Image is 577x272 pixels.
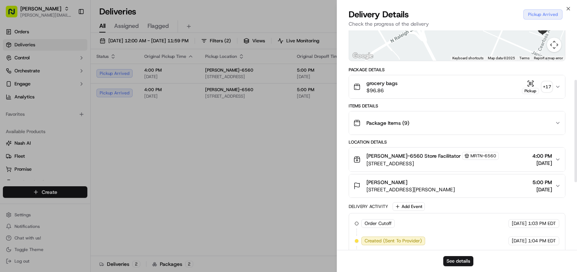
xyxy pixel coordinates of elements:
[19,47,130,54] input: Got a question? Start typing here...
[532,186,552,193] span: [DATE]
[452,56,483,61] button: Keyboard shortcuts
[351,51,375,61] a: Open this area in Google Maps (opens a new window)
[366,160,499,167] span: [STREET_ADDRESS]
[528,238,556,244] span: 1:04 PM EDT
[522,80,539,94] button: Pickup
[349,75,565,98] button: grocery bags$96.86Pickup+17
[25,76,92,82] div: We're available if you need us!
[69,105,116,112] span: API Documentation
[58,102,119,115] a: 💻API Documentation
[393,202,425,211] button: Add Event
[349,204,388,209] div: Delivery Activity
[61,106,67,111] div: 💻
[351,51,375,61] img: Google
[51,122,88,128] a: Powered byPylon
[365,238,422,244] span: Created (Sent To Provider)
[519,56,530,60] a: Terms (opens in new tab)
[349,111,565,135] button: Package Items (9)
[443,256,473,266] button: See details
[349,148,565,171] button: [PERSON_NAME]-6560 Store FacilitatorMRTN-6560[STREET_ADDRESS]4:00 PM[DATE]
[366,179,407,186] span: [PERSON_NAME]
[528,220,556,227] span: 1:03 PM EDT
[349,103,565,109] div: Items Details
[470,153,496,159] span: MRTN-6560
[366,186,455,193] span: [STREET_ADDRESS][PERSON_NAME]
[366,119,409,127] span: Package Items ( 9 )
[7,7,22,22] img: Nash
[72,123,88,128] span: Pylon
[14,105,55,112] span: Knowledge Base
[349,174,565,197] button: [PERSON_NAME][STREET_ADDRESS][PERSON_NAME]5:00 PM[DATE]
[349,139,565,145] div: Location Details
[532,179,552,186] span: 5:00 PM
[349,20,565,27] p: Check the progress of the delivery
[512,220,527,227] span: [DATE]
[25,69,119,76] div: Start new chat
[522,88,539,94] div: Pickup
[7,69,20,82] img: 1736555255976-a54dd68f-1ca7-489b-9aae-adbdc363a1c4
[7,29,132,41] p: Welcome 👋
[532,160,552,167] span: [DATE]
[512,238,527,244] span: [DATE]
[7,106,13,111] div: 📗
[532,152,552,160] span: 4:00 PM
[365,220,391,227] span: Order Cutoff
[123,71,132,80] button: Start new chat
[349,9,409,20] span: Delivery Details
[547,38,561,52] button: Map camera controls
[542,82,552,92] div: + 17
[522,80,552,94] button: Pickup+17
[366,80,398,87] span: grocery bags
[534,56,563,60] a: Report a map error
[366,87,398,94] span: $96.86
[488,56,515,60] span: Map data ©2025
[349,67,565,73] div: Package Details
[366,152,461,160] span: [PERSON_NAME]-6560 Store Facilitator
[4,102,58,115] a: 📗Knowledge Base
